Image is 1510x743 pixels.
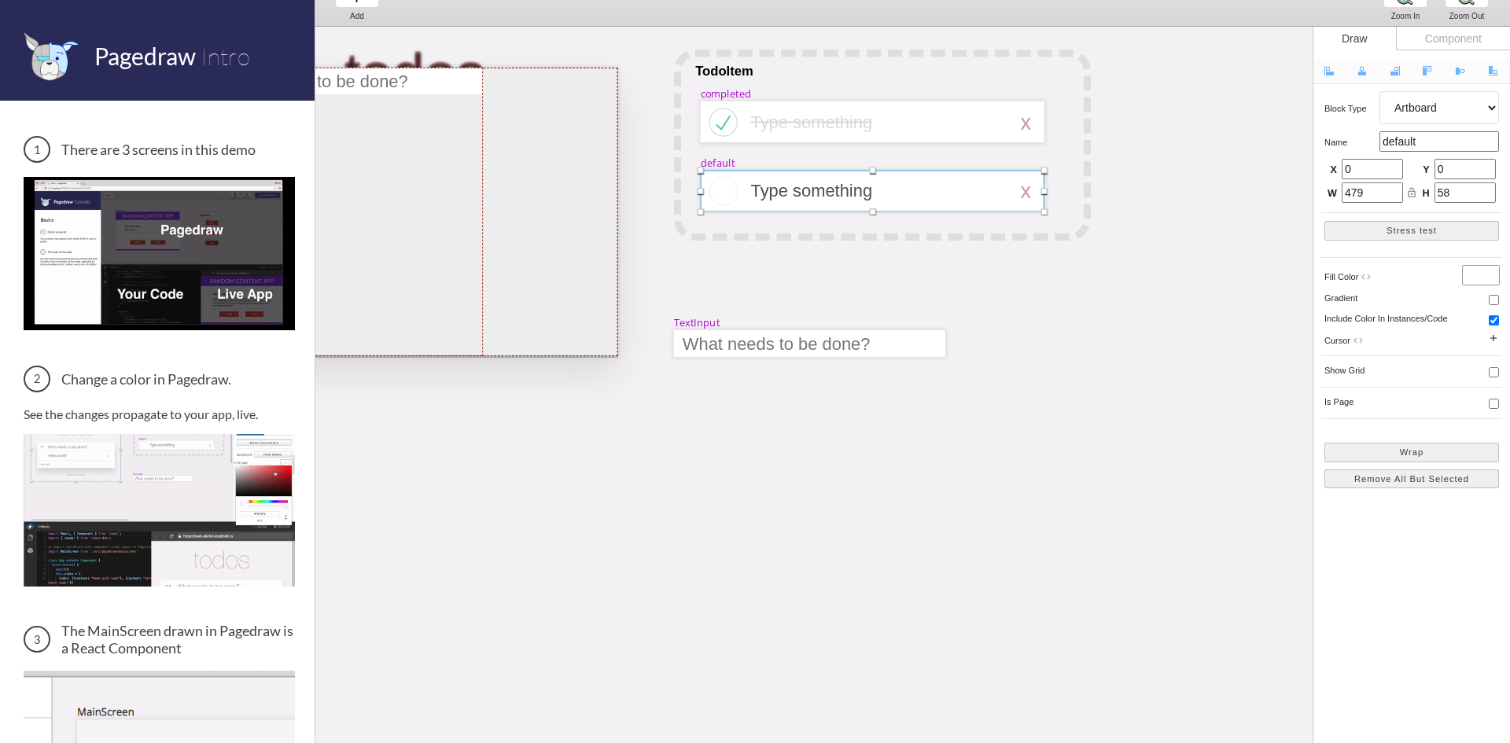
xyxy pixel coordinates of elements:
h3: There are 3 screens in this demo [24,136,295,163]
input: gradient [1489,295,1499,305]
span: Intro [201,42,250,71]
span: fill color [1324,272,1358,281]
span: cursor [1324,336,1350,345]
div: Draw [1313,27,1396,50]
img: favicon.png [24,31,79,81]
div: Add [327,12,387,20]
div: Component [1396,27,1510,50]
img: 3 screens [24,177,295,329]
h3: The MainScreen drawn in Pagedraw is a React Component [24,622,295,657]
span: X [1328,164,1337,178]
p: See the changes propagate to your app, live. [24,406,295,421]
i: lock_open [1406,187,1417,198]
h5: Is page [1324,397,1379,406]
h5: gradient [1324,293,1379,303]
span: W [1328,187,1337,201]
input: show grid [1489,367,1499,377]
input: Is page [1489,399,1499,409]
i: code [1361,271,1372,282]
div: Zoom Out [1437,12,1497,20]
button: Remove All But Selected [1324,469,1499,489]
h5: include color in instances/code [1324,314,1453,323]
h5: name [1324,138,1379,147]
div: x [1021,110,1032,134]
div: completed [701,87,752,101]
div: default [701,156,735,169]
h5: show grid [1324,366,1379,375]
i: add [1488,333,1499,344]
input: include color in instances/code [1489,315,1499,326]
div: Zoom In [1376,12,1435,20]
img: Change a color in Pagedraw [24,434,295,587]
button: Wrap [1324,443,1499,462]
span: Y [1420,164,1430,178]
input: default [1379,131,1499,152]
span: Pagedraw [94,42,196,70]
i: code [1353,335,1364,346]
button: Stress test [1324,221,1499,241]
h3: Change a color in Pagedraw. [24,366,295,392]
div: x [1021,178,1032,203]
div: TextInput [674,316,720,329]
h5: Block type [1324,104,1379,113]
span: H [1420,187,1430,201]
